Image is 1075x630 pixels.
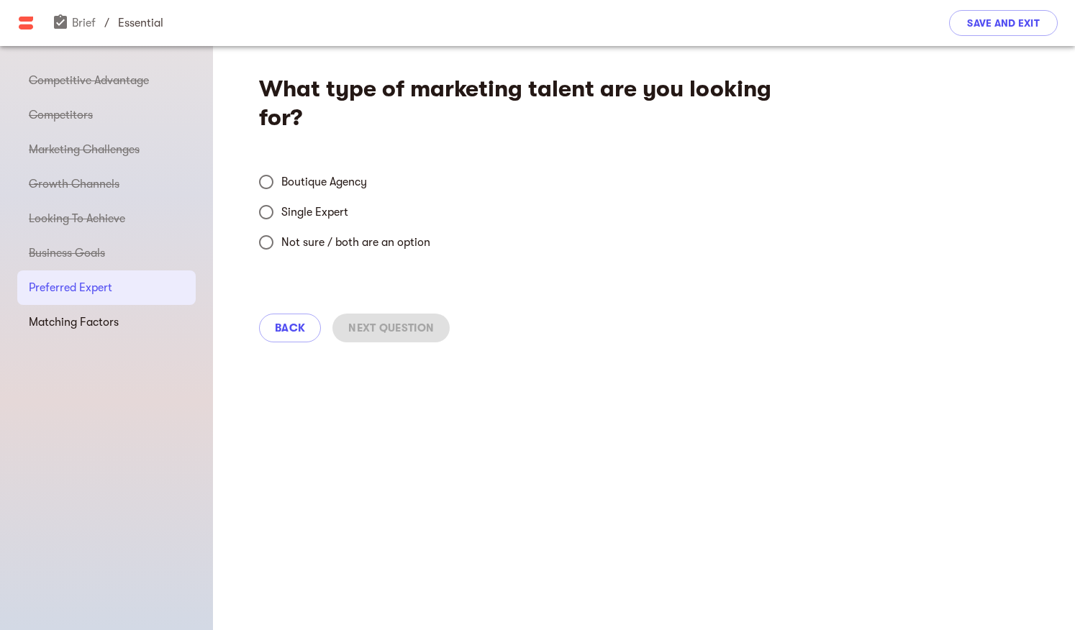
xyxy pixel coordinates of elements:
span: assignment_turned_in [52,14,69,31]
span: Matching Factors [29,314,184,331]
span: Back [275,319,305,337]
img: Main logo [17,14,35,32]
button: Back [259,314,321,342]
div: Preferred Expert [17,270,196,305]
div: Looking To Achieve [17,201,196,236]
span: Competitive Advantage [29,72,184,89]
h4: What type of marketing talent are you looking for? [259,75,784,132]
span: Looking To Achieve [29,210,184,227]
span: Save and Exit [967,14,1040,32]
span: Single Expert [281,204,348,221]
div: Competitors [17,98,196,132]
a: Brief [52,17,96,29]
span: Growth Channels [29,175,184,193]
button: Save and Exit [949,10,1058,36]
div: Matching Factors [17,305,196,339]
span: / [104,14,109,32]
div: Growth Channels [17,167,196,201]
span: Not sure / both are an option [281,234,430,251]
div: Competitive Advantage [17,63,196,98]
div: Marketing Challenges [17,132,196,167]
span: Preferred Expert [29,279,184,296]
span: Business Goals [29,245,184,262]
p: essential [118,14,163,32]
span: Marketing Challenges [29,141,184,158]
span: Competitors [29,106,184,124]
span: Boutique Agency [281,173,367,191]
div: Business Goals [17,236,196,270]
